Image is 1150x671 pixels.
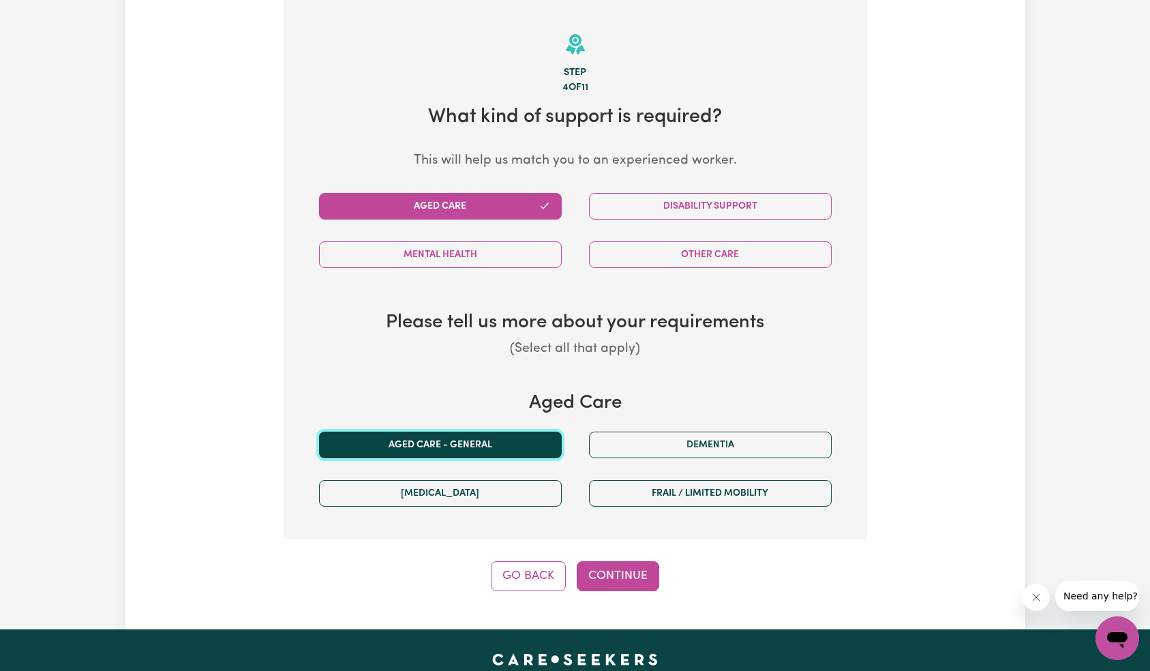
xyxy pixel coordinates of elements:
[305,151,845,171] p: This will help us match you to an experienced worker.
[305,80,845,95] div: 4 of 11
[319,480,562,507] button: [MEDICAL_DATA]
[319,432,562,458] button: Aged care - General
[305,106,845,130] h2: What kind of support is required?
[305,65,845,80] div: Step
[305,392,845,415] h3: Aged Care
[589,193,832,220] button: Disability Support
[1055,581,1139,611] iframe: Message from company
[319,241,562,268] button: Mental Health
[589,241,832,268] button: Other Care
[1095,616,1139,660] iframe: Button to launch messaging window
[589,432,832,458] button: Dementia
[492,654,658,665] a: Careseekers home page
[577,561,659,591] button: Continue
[589,480,832,507] button: Frail / limited mobility
[491,561,566,591] button: Go Back
[319,193,562,220] button: Aged Care
[305,312,845,335] h3: Please tell us more about your requirements
[1023,584,1050,611] iframe: Close message
[305,340,845,359] p: (Select all that apply)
